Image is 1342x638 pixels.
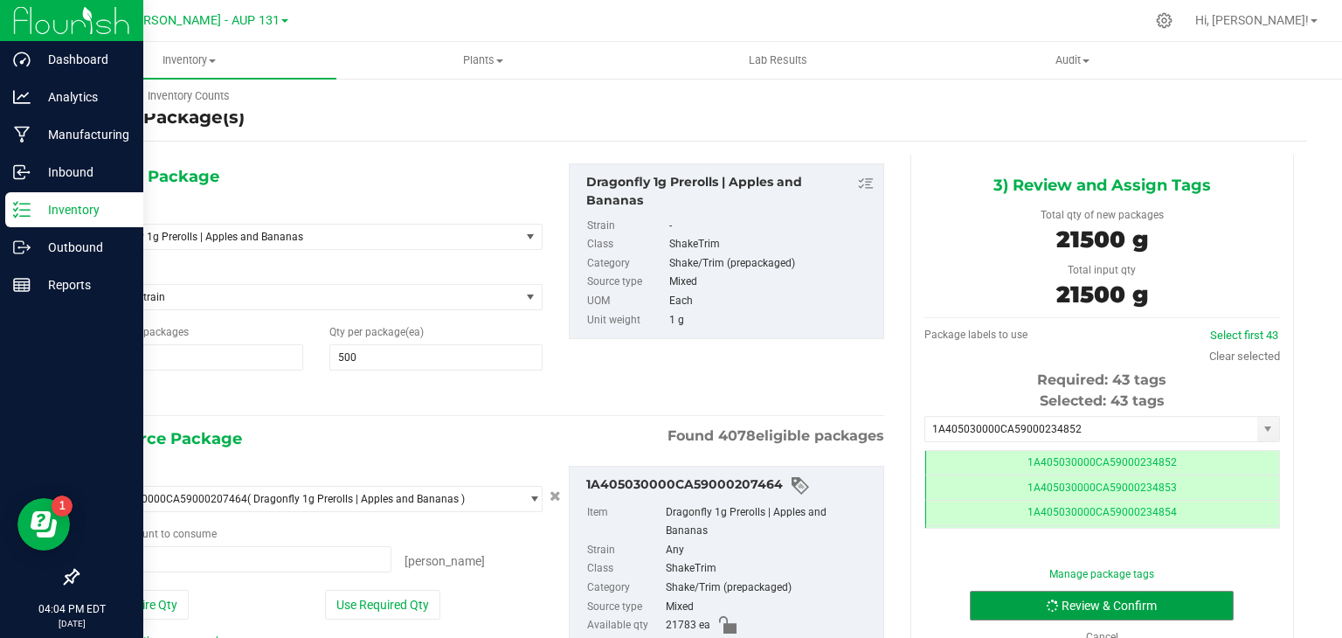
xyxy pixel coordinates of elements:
label: Strain [587,217,666,236]
span: 21500 g [1056,225,1148,253]
inline-svg: Manufacturing [13,126,31,143]
a: Manage package tags [1049,568,1154,580]
a: Select first 43 [1210,329,1278,342]
label: Class [587,235,666,254]
span: Total input qty [1068,264,1136,276]
span: 1A405030000CA59000234852 [1027,456,1177,468]
button: Cancel button [544,484,566,510]
span: select [519,225,541,249]
span: select [1257,417,1279,441]
span: Inventory [42,52,336,68]
label: UOM [587,292,666,311]
a: Audit [925,42,1220,79]
iframe: Resource center unread badge [52,496,73,517]
inline-svg: Dashboard [13,51,31,68]
span: Required: 43 tags [1037,371,1166,388]
div: 1A405030000CA59000207464 [586,475,875,496]
span: Found eligible packages [668,426,884,447]
p: 04:04 PM EDT [8,601,135,617]
span: 3) Review and Assign Tags [993,172,1211,198]
span: Lab Results [725,52,831,68]
p: Inbound [31,162,135,183]
a: Inventory Counts [42,78,336,114]
span: Plants [337,52,630,68]
span: Total qty of new packages [1041,209,1164,221]
label: Available qty [587,616,662,635]
span: Inventory Counts [124,88,253,104]
span: Audit [926,52,1219,68]
span: Selected: 43 tags [1040,392,1165,409]
span: 21783 ea [666,616,710,635]
div: Shake/Trim (prepackaged) [669,254,875,274]
a: Clear selected [1209,350,1280,363]
span: 1A405030000CA59000234854 [1027,506,1177,518]
p: Dashboard [31,49,135,70]
span: [PERSON_NAME] [405,554,485,568]
span: Hi, [PERSON_NAME]! [1195,13,1309,27]
button: Review & Confirm [970,591,1234,621]
span: select [519,487,541,511]
span: 1) New Package [90,163,219,190]
label: Class [587,559,662,579]
div: Each [669,292,875,311]
p: Analytics [31,87,135,107]
label: Unit weight [587,311,666,330]
div: Manage settings [1153,12,1175,29]
div: Mixed [669,273,875,292]
div: Dragonfly 1g Prerolls | Apples and Bananas [586,173,875,210]
div: Dragonfly 1g Prerolls | Apples and Bananas [666,503,875,541]
a: Inventory [42,42,336,79]
h4: Create Package(s) [77,105,245,130]
p: Outbound [31,237,135,258]
div: ShakeTrim [669,235,875,254]
inline-svg: Inbound [13,163,31,181]
p: [DATE] [8,617,135,630]
span: Package to consume [90,528,217,540]
span: 4078 [718,427,756,444]
div: Mixed [666,598,875,617]
input: 500 [330,345,542,370]
span: 21500 g [1056,281,1148,309]
div: Any [666,541,875,560]
label: Category [587,254,666,274]
label: Item [587,503,662,541]
inline-svg: Outbound [13,239,31,256]
span: Package labels to use [924,329,1027,341]
span: 2) Source Package [90,426,242,452]
input: 43 [91,345,302,370]
span: Qty per package [329,326,424,338]
span: ( Dragonfly 1g Prerolls | Apples and Bananas ) [247,493,465,505]
label: Category [587,579,662,598]
span: Dragonfly [PERSON_NAME] - AUP 131 [68,13,280,28]
div: Shake/Trim (prepackaged) [666,579,875,598]
iframe: Resource center [17,498,70,551]
p: Manufacturing [31,124,135,145]
div: 1 g [669,311,875,330]
a: Plants [336,42,631,79]
span: Select Strain [91,285,520,309]
input: Starting tag number [925,417,1257,441]
p: Reports [31,274,135,295]
span: 1A405030000CA59000234853 [1027,482,1177,494]
span: Dragonfly 1g Prerolls | Apples and Bananas [98,231,496,243]
button: Use Required Qty [325,590,440,620]
span: count [131,528,158,540]
label: Source type [587,273,666,292]
label: Source type [587,598,662,617]
inline-svg: Reports [13,276,31,294]
inline-svg: Analytics [13,88,31,106]
label: Strain [587,541,662,560]
span: 1A405030000CA59000207464 [98,493,247,505]
span: select [519,285,541,309]
span: (ea) [405,326,424,338]
p: Inventory [31,199,135,220]
inline-svg: Inventory [13,201,31,218]
div: ShakeTrim [666,559,875,579]
a: Lab Results [631,42,925,79]
div: - [669,217,875,236]
input: 21500 ea [91,547,391,572]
